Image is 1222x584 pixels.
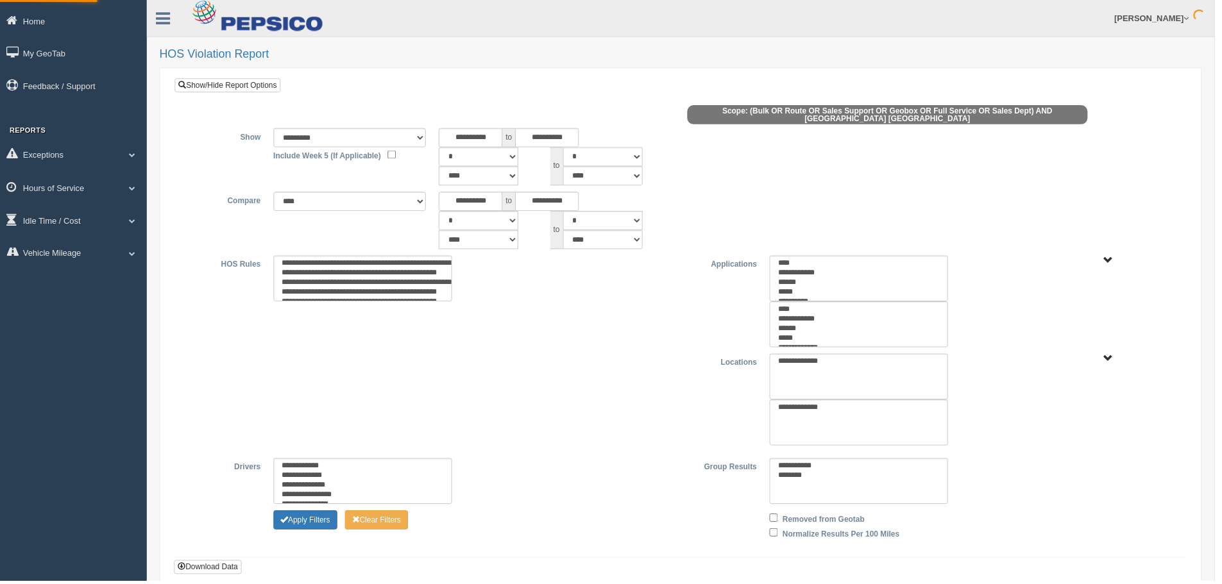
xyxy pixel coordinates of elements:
[347,513,411,533] button: Change Filter Options
[175,563,243,578] button: Download Data
[505,129,518,148] span: to
[185,461,269,476] label: Drivers
[275,148,384,163] label: Include Week 5 (If Applicable)
[684,461,768,476] label: Group Results
[505,193,518,212] span: to
[554,212,566,251] span: to
[185,257,269,272] label: HOS Rules
[185,193,269,208] label: Compare
[160,49,1209,62] h2: HOS Violation Report
[275,513,339,533] button: Change Filter Options
[787,513,870,529] label: Removed from Geotab
[176,79,282,93] a: Show/Hide Report Options
[685,356,768,371] label: Locations
[185,129,269,144] label: Show
[692,106,1095,125] span: Scope: (Bulk OR Route OR Sales Support OR Geobox OR Full Service OR Sales Dept) AND [GEOGRAPHIC_D...
[554,148,566,187] span: to
[787,528,904,544] label: Normalize Results Per 100 Miles
[684,257,768,272] label: Applications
